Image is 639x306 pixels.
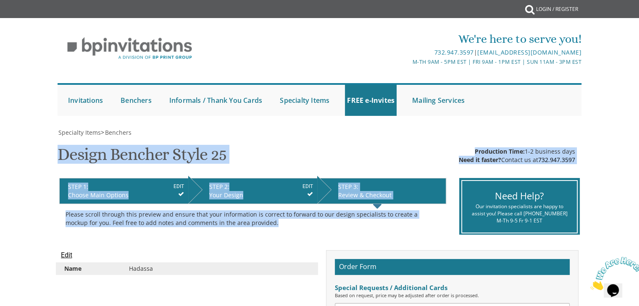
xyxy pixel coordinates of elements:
a: Benchers [118,85,154,116]
div: Need Help? [468,189,571,202]
div: Hadassa [123,264,316,273]
a: Mailing Services [410,85,467,116]
a: Benchers [104,128,131,136]
div: STEP 1: [68,183,184,191]
div: We're here to serve you! [233,31,581,47]
span: Benchers [105,128,131,136]
div: Choose Main Options [68,191,184,199]
div: Based on request, price may be adjusted after order is processed. [335,292,570,299]
div: 1-2 business days Contact us at [459,147,575,164]
div: Your Design [209,191,313,199]
span: > [101,128,131,136]
a: 732.947.3597 [434,48,473,56]
div: | [233,47,581,58]
h2: Order Form [335,259,570,275]
div: STEP 3: [338,183,442,191]
div: Review & Checkout [338,191,442,199]
div: Name [58,264,122,273]
h1: Design Bencher Style 25 [58,145,226,170]
div: Special Requests / Additional Cards [335,283,570,292]
input: EDIT [302,183,313,190]
span: Need it faster? [459,156,501,164]
img: BP Invitation Loft [58,31,202,66]
input: EDIT [174,183,184,190]
a: 732.947.3597 [538,156,575,164]
div: Please scroll through this preview and ensure that your information is correct to forward to our ... [66,210,440,227]
a: Specialty Items [58,128,101,136]
a: Invitations [66,85,105,116]
a: Specialty Items [278,85,331,116]
input: Edit [61,250,72,260]
div: STEP 2: [209,183,313,191]
span: Production Time: [475,147,525,155]
a: FREE e-Invites [345,85,397,116]
div: M-Th 9am - 5pm EST | Fri 9am - 1pm EST | Sun 11am - 3pm EST [233,58,581,66]
iframe: To enrich screen reader interactions, please activate Accessibility in Grammarly extension settings [587,254,639,293]
a: [EMAIL_ADDRESS][DOMAIN_NAME] [477,48,581,56]
div: Our invitation specialists are happy to assist you! Please call [PHONE_NUMBER] M-Th 9-5 Fr 9-1 EST [468,203,571,224]
img: Chat attention grabber [3,3,55,37]
a: Informals / Thank You Cards [167,85,264,116]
